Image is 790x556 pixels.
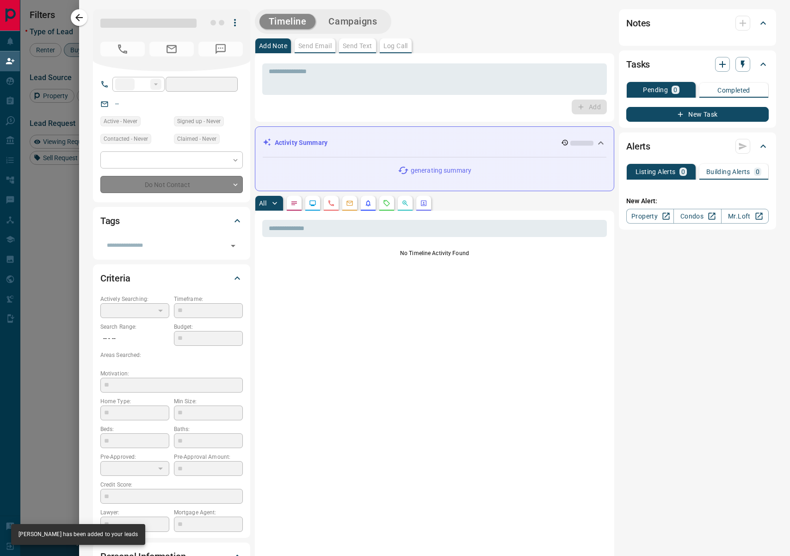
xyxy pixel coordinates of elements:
p: Pending [643,87,668,93]
p: Building Alerts [706,169,750,175]
p: Credit Score: [100,481,243,489]
button: Campaigns [319,14,386,29]
p: generating summary [411,166,471,175]
p: Add Note [259,43,287,49]
p: Budget: [174,323,243,331]
div: Activity Summary [263,134,606,151]
p: Motivation: [100,369,243,378]
svg: Emails [346,200,353,207]
p: Areas Searched: [100,351,243,359]
span: No Number [198,42,243,56]
button: Open [227,239,240,252]
span: No Email [149,42,194,56]
a: Mr.Loft [721,209,769,224]
p: Timeframe: [174,295,243,303]
a: Condos [673,209,721,224]
svg: Lead Browsing Activity [309,200,316,207]
svg: Listing Alerts [364,200,372,207]
p: Baths: [174,425,243,433]
div: Criteria [100,267,243,289]
span: Active - Never [104,117,137,126]
span: Claimed - Never [177,134,216,144]
h2: Tags [100,213,120,228]
p: All [259,200,266,206]
div: Alerts [626,135,769,157]
a: -- [115,100,119,107]
span: Contacted - Never [104,134,148,144]
div: Do Not Contact [100,176,243,193]
div: Notes [626,12,769,34]
p: -- - -- [100,331,169,346]
p: Completed [717,87,750,94]
h2: Notes [626,16,650,31]
button: New Task [626,107,769,122]
p: Pre-Approved: [100,453,169,461]
p: Mortgage Agent: [174,508,243,517]
p: Activity Summary [275,138,327,148]
p: Beds: [100,425,169,433]
h2: Alerts [626,139,650,154]
h2: Tasks [626,57,650,72]
svg: Calls [327,200,335,207]
p: New Alert: [626,196,769,206]
svg: Agent Actions [420,200,427,207]
a: Property [626,209,674,224]
button: Timeline [259,14,316,29]
div: Tasks [626,53,769,75]
p: Lawyer: [100,508,169,517]
p: Min Size: [174,397,243,406]
p: 0 [756,169,759,175]
p: Listing Alerts [636,169,676,175]
p: Search Range: [100,323,169,331]
p: Pre-Approval Amount: [174,453,243,461]
p: 0 [681,169,685,175]
h2: Criteria [100,271,130,286]
p: Actively Searching: [100,295,169,303]
svg: Opportunities [401,200,409,207]
p: Home Type: [100,397,169,406]
span: No Number [100,42,145,56]
p: 0 [673,87,677,93]
svg: Requests [383,200,390,207]
p: No Timeline Activity Found [262,249,607,257]
span: Signed up - Never [177,117,221,126]
div: Tags [100,210,243,232]
svg: Notes [290,200,298,207]
div: [PERSON_NAME] has been added to your leads [19,527,138,542]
